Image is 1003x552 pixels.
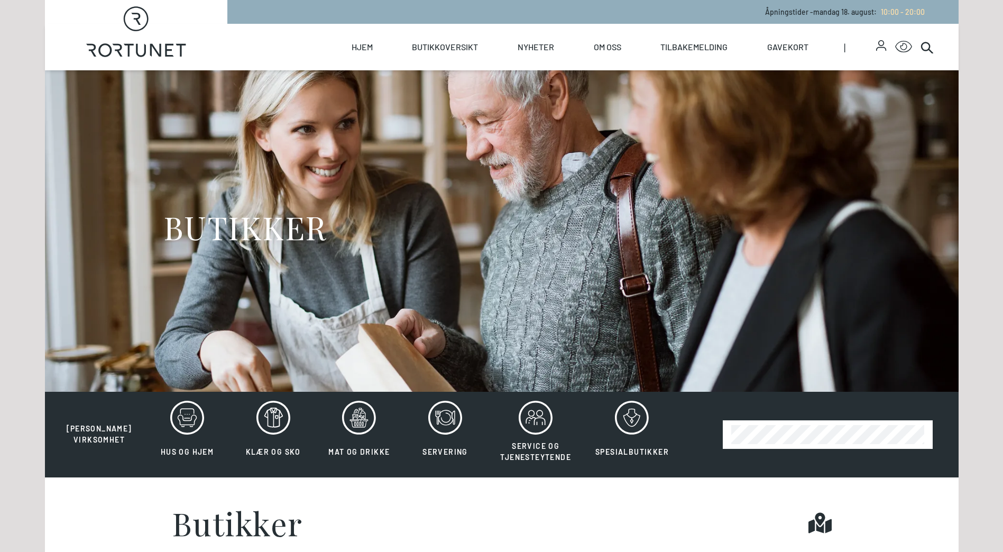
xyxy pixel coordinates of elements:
[765,6,925,17] p: Åpningstider - mandag 18. august :
[328,447,390,456] span: Mat og drikke
[231,400,315,469] button: Klær og sko
[595,447,669,456] span: Spesialbutikker
[500,441,571,462] span: Service og tjenesteytende
[594,24,621,70] a: Om oss
[489,400,582,469] button: Service og tjenesteytende
[660,24,728,70] a: Tilbakemelding
[352,24,373,70] a: Hjem
[895,39,912,56] button: Open Accessibility Menu
[518,24,554,70] a: Nyheter
[422,447,468,456] span: Servering
[881,7,925,16] span: 10:00 - 20:00
[403,400,487,469] button: Servering
[584,400,680,469] button: Spesialbutikker
[412,24,478,70] a: Butikkoversikt
[172,507,303,539] h1: Butikker
[246,447,301,456] span: Klær og sko
[767,24,808,70] a: Gavekort
[877,7,925,16] a: 10:00 - 20:00
[145,400,229,469] button: Hus og hjem
[844,24,877,70] span: |
[56,400,143,446] button: [PERSON_NAME] virksomhet
[67,424,132,444] span: [PERSON_NAME] virksomhet
[163,207,327,247] h1: BUTIKKER
[161,447,214,456] span: Hus og hjem
[317,400,401,469] button: Mat og drikke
